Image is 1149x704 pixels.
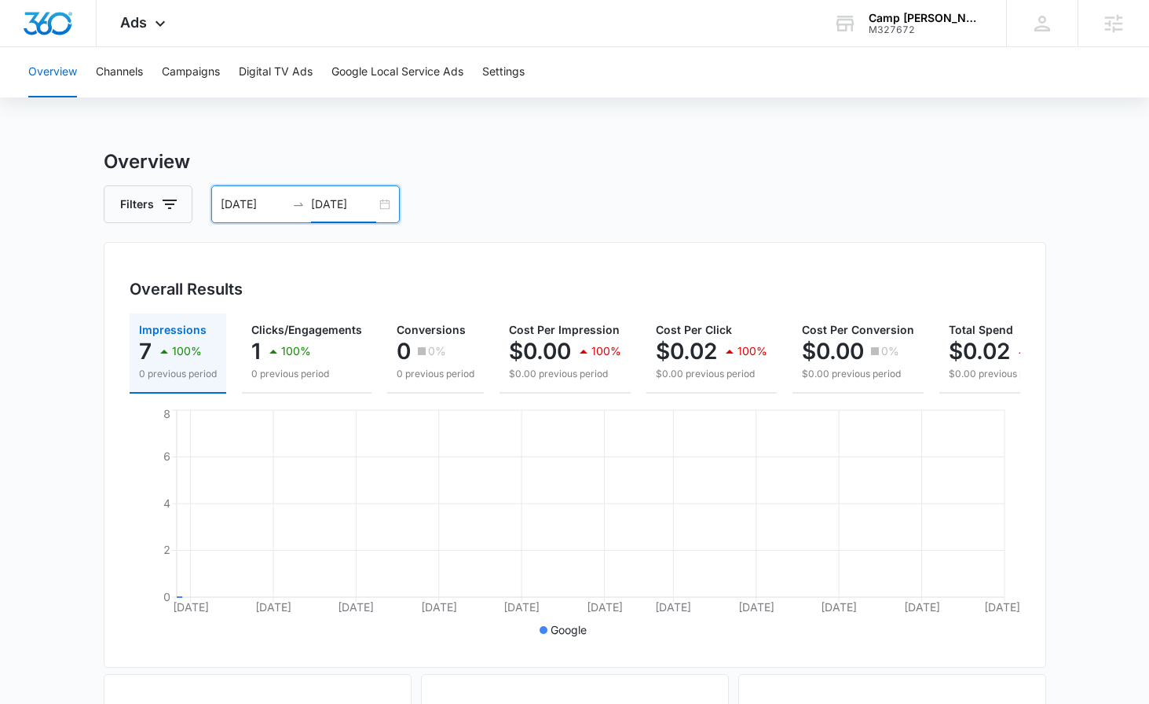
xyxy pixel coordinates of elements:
p: 0 previous period [251,367,362,381]
h3: Overview [104,148,1046,176]
input: Start date [221,196,286,213]
span: swap-right [292,198,305,211]
button: Filters [104,185,192,223]
p: $0.00 previous period [656,367,767,381]
span: Impressions [139,323,207,336]
div: v 4.0.25 [44,25,77,38]
tspan: [DATE] [821,600,857,614]
tspan: [DATE] [338,600,374,614]
p: 100% [172,346,202,357]
span: Conversions [397,323,466,336]
tspan: [DATE] [984,600,1020,614]
tspan: [DATE] [503,600,540,614]
tspan: [DATE] [655,600,691,614]
tspan: [DATE] [420,600,456,614]
p: 100% [281,346,311,357]
div: Keywords by Traffic [174,93,265,103]
p: 100% [737,346,767,357]
p: 0 previous period [139,367,217,381]
input: End date [311,196,376,213]
p: 0 previous period [397,367,474,381]
p: 100% [591,346,621,357]
img: logo_orange.svg [25,25,38,38]
button: Channels [96,47,143,97]
span: Clicks/Engagements [251,323,362,336]
button: Digital TV Ads [239,47,313,97]
p: 0 [397,339,411,364]
h3: Overall Results [130,277,243,301]
p: 1 [251,339,261,364]
span: to [292,198,305,211]
span: Cost Per Click [656,323,732,336]
p: $0.00 previous period [949,367,1060,381]
p: $0.00 previous period [509,367,621,381]
p: 0% [881,346,899,357]
span: Cost Per Conversion [802,323,914,336]
button: Google Local Service Ads [331,47,463,97]
p: Google [551,621,587,638]
tspan: 8 [163,407,170,420]
p: $0.00 previous period [802,367,914,381]
img: tab_keywords_by_traffic_grey.svg [156,91,169,104]
div: account name [869,12,983,24]
tspan: 0 [163,590,170,603]
span: Cost Per Impression [509,323,620,336]
button: Campaigns [162,47,220,97]
button: Overview [28,47,77,97]
tspan: [DATE] [737,600,774,614]
tspan: [DATE] [254,600,291,614]
div: Domain Overview [60,93,141,103]
p: $0.02 [949,339,1010,364]
button: Settings [482,47,525,97]
tspan: [DATE] [172,600,208,614]
div: Domain: [DOMAIN_NAME] [41,41,173,53]
img: tab_domain_overview_orange.svg [42,91,55,104]
p: $0.02 [656,339,717,364]
tspan: 2 [163,543,170,556]
p: 0% [428,346,446,357]
p: 7 [139,339,152,364]
tspan: 4 [163,497,170,510]
tspan: [DATE] [586,600,622,614]
span: Total Spend [949,323,1013,336]
p: $0.00 [509,339,571,364]
div: account id [869,24,983,35]
p: $0.00 [802,339,864,364]
tspan: [DATE] [903,600,939,614]
span: Ads [120,14,147,31]
tspan: 6 [163,449,170,463]
img: website_grey.svg [25,41,38,53]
